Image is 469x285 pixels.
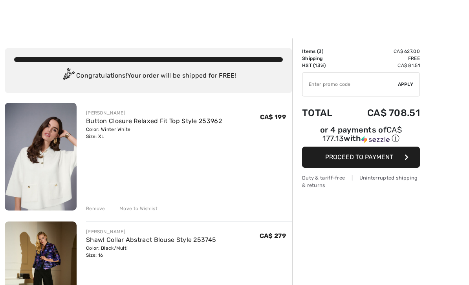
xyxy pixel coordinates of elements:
[302,55,345,62] td: Shipping
[86,205,105,212] div: Remove
[302,126,420,147] div: or 4 payments ofCA$ 177.13withSezzle Click to learn more about Sezzle
[398,81,414,88] span: Apply
[345,55,420,62] td: Free
[260,232,286,240] span: CA$ 279
[60,68,76,84] img: Congratulation2.svg
[319,49,322,54] span: 3
[302,174,420,189] div: Duty & tariff-free | Uninterrupted shipping & returns
[113,205,158,212] div: Move to Wishlist
[322,125,402,143] span: CA$ 177.13
[302,73,398,96] input: Promo code
[345,48,420,55] td: CA$ 627.00
[345,62,420,69] td: CA$ 81.51
[361,136,390,143] img: Sezzle
[5,103,77,211] img: Button Closure Relaxed Fit Top Style 253962
[302,48,345,55] td: Items ( )
[86,126,222,140] div: Color: Winter White Size: XL
[14,68,283,84] div: Congratulations! Your order will be shipped for FREE!
[86,236,216,243] a: Shawl Collar Abstract Blouse Style 253745
[86,117,222,125] a: Button Closure Relaxed Fit Top Style 253962
[325,153,393,161] span: Proceed to Payment
[302,62,345,69] td: HST (13%)
[260,113,286,121] span: CA$ 199
[345,100,420,126] td: CA$ 708.51
[302,147,420,168] button: Proceed to Payment
[86,228,216,235] div: [PERSON_NAME]
[86,245,216,259] div: Color: Black/Multi Size: 16
[302,126,420,144] div: or 4 payments of with
[302,100,345,126] td: Total
[86,109,222,116] div: [PERSON_NAME]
